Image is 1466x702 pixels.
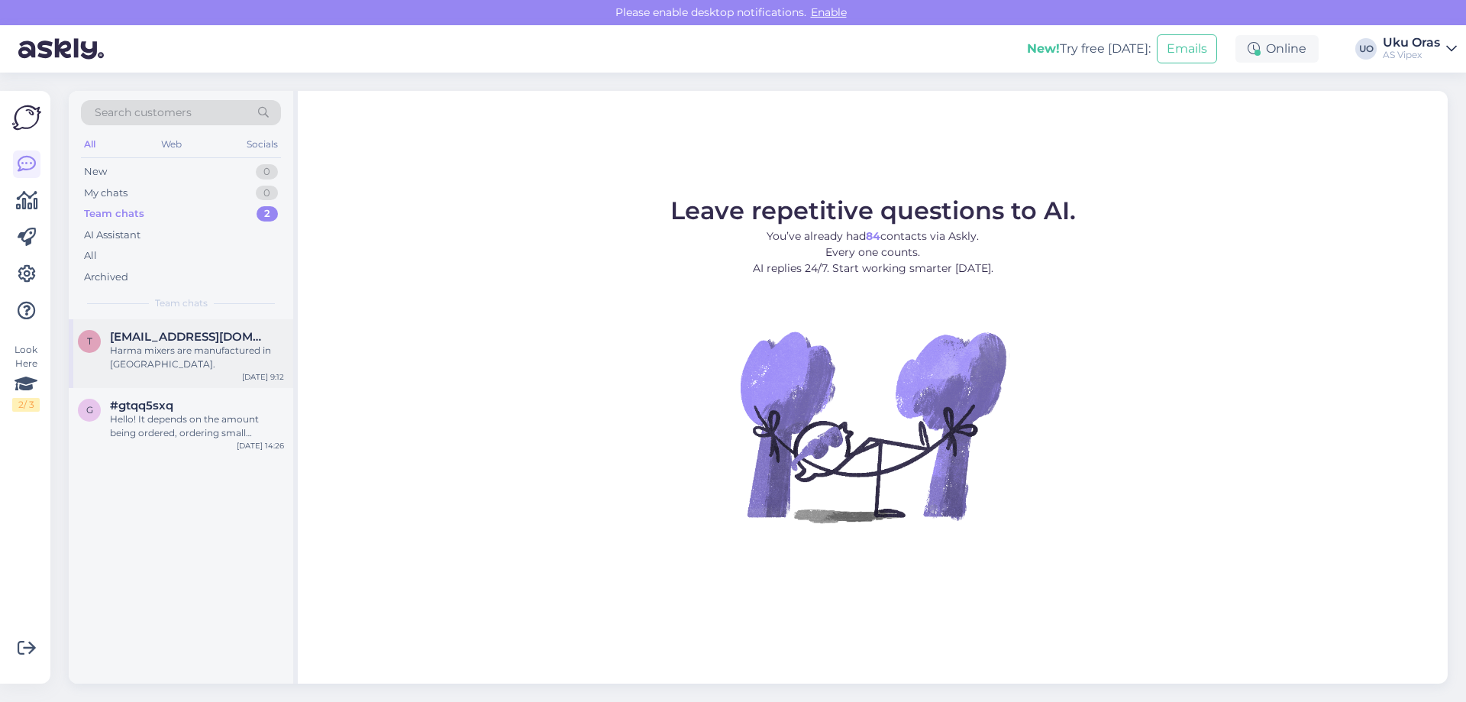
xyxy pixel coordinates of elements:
div: AS Vipex [1383,49,1440,61]
div: All [84,248,97,264]
div: AI Assistant [84,228,140,243]
div: Harma mixers are manufactured in [GEOGRAPHIC_DATA]. [110,344,284,371]
div: Socials [244,134,281,154]
p: You’ve already had contacts via Askly. Every one counts. AI replies 24/7. Start working smarter [... [670,228,1076,277]
button: Emails [1157,34,1217,63]
img: Askly Logo [12,103,41,132]
div: 0 [256,164,278,180]
span: Enable [806,5,851,19]
span: Team chats [155,296,208,310]
span: Leave repetitive questions to AI. [670,196,1076,225]
div: [DATE] 14:26 [237,440,284,451]
div: All [81,134,98,154]
div: Web [158,134,185,154]
span: tavalinelugu@gmail.com [110,330,269,344]
span: t [87,335,92,347]
div: Archived [84,270,128,285]
span: #gtqq5sxq [110,399,173,412]
span: g [86,404,93,416]
div: UO [1355,38,1377,60]
div: 2 / 3 [12,398,40,412]
div: Look Here [12,343,40,412]
div: My chats [84,186,128,201]
div: Online [1235,35,1319,63]
a: Uku OrasAS Vipex [1383,37,1457,61]
b: 84 [866,229,880,243]
div: 2 [257,206,278,222]
b: New! [1027,41,1060,56]
div: Team chats [84,206,144,222]
div: 0 [256,186,278,201]
span: Search customers [95,105,192,121]
div: Hello! It depends on the amount being ordered, ordering small amounts to a location that far woul... [110,412,284,440]
img: No Chat active [735,289,1010,564]
div: Uku Oras [1383,37,1440,49]
div: [DATE] 9:12 [242,371,284,383]
div: New [84,164,107,180]
div: Try free [DATE]: [1027,40,1151,58]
